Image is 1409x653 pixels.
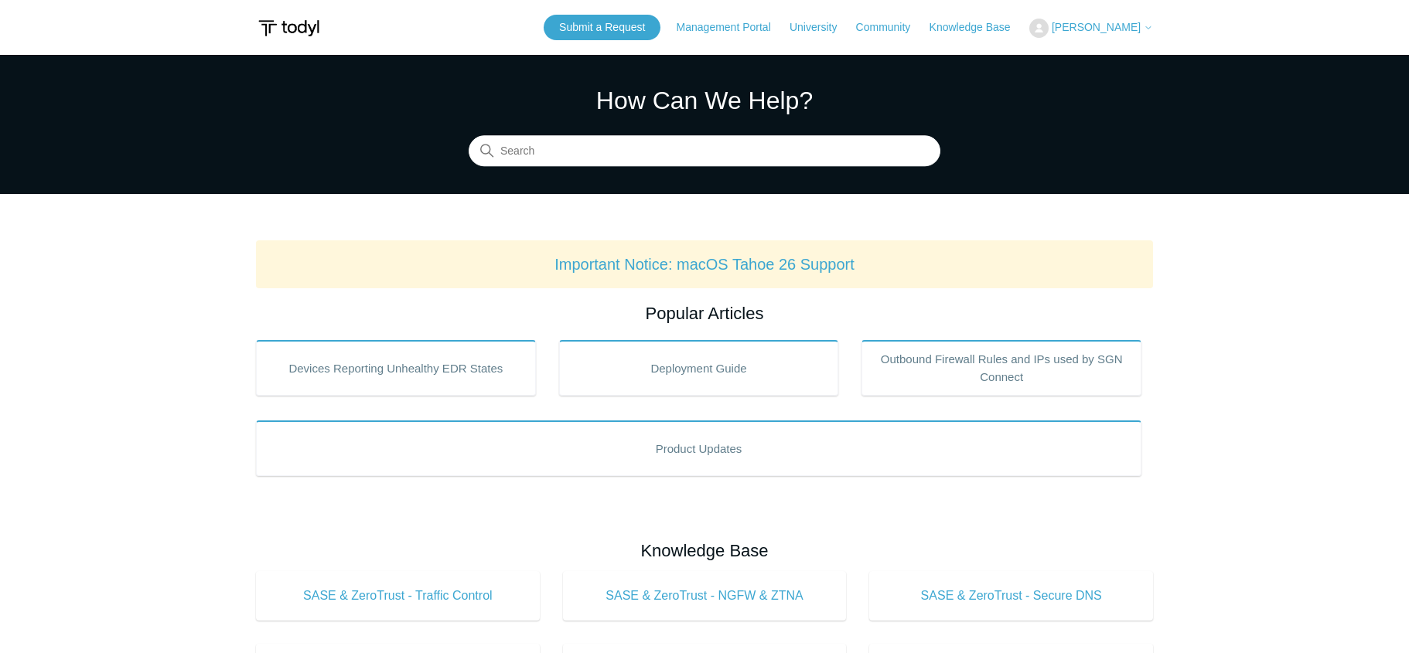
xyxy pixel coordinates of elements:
a: SASE & ZeroTrust - Traffic Control [256,571,540,621]
span: SASE & ZeroTrust - Secure DNS [892,587,1130,605]
span: [PERSON_NAME] [1052,21,1141,33]
a: Community [856,19,926,36]
a: Devices Reporting Unhealthy EDR States [256,340,536,396]
input: Search [469,136,940,167]
a: University [790,19,852,36]
a: Outbound Firewall Rules and IPs used by SGN Connect [861,340,1141,396]
h1: How Can We Help? [469,82,940,119]
button: [PERSON_NAME] [1029,19,1153,38]
a: Knowledge Base [930,19,1026,36]
a: SASE & ZeroTrust - Secure DNS [869,571,1153,621]
h2: Knowledge Base [256,538,1153,563]
a: Submit a Request [544,15,660,40]
span: SASE & ZeroTrust - NGFW & ZTNA [586,587,824,605]
a: Deployment Guide [559,340,839,396]
a: Important Notice: macOS Tahoe 26 Support [554,256,855,273]
span: SASE & ZeroTrust - Traffic Control [279,587,517,605]
a: Product Updates [256,420,1141,476]
h2: Popular Articles [256,301,1153,326]
a: SASE & ZeroTrust - NGFW & ZTNA [563,571,847,621]
a: Management Portal [677,19,786,36]
img: Todyl Support Center Help Center home page [256,14,322,43]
